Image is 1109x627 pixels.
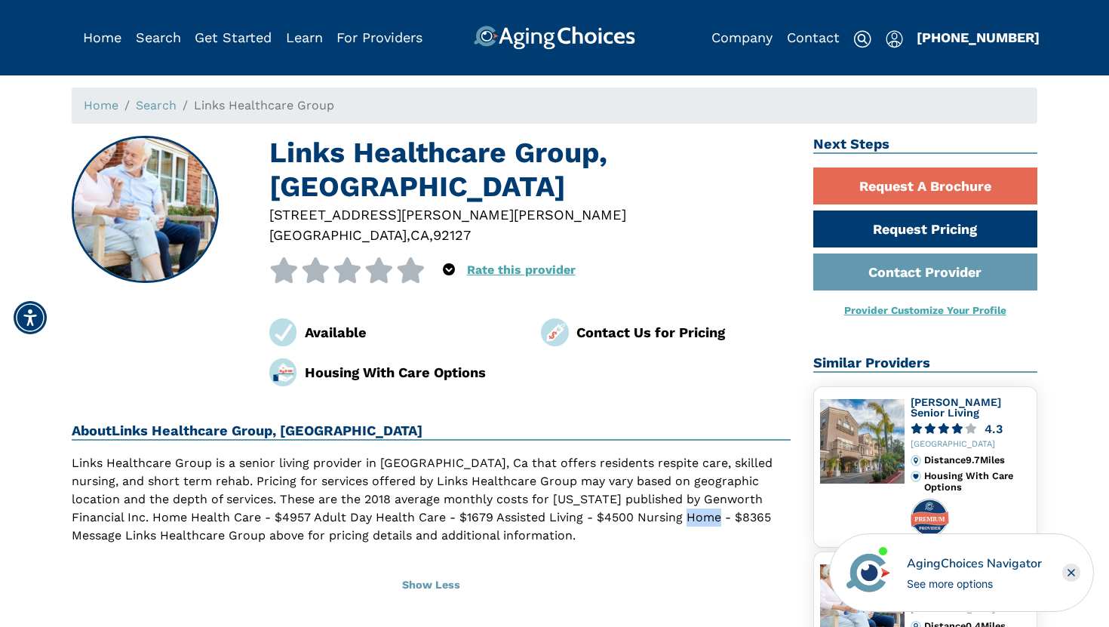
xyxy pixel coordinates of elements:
[467,263,576,277] a: Rate this provider
[813,355,1038,373] h2: Similar Providers
[84,98,118,112] a: Home
[136,26,181,50] div: Popover trigger
[911,471,921,481] img: primary.svg
[410,227,429,243] span: CA
[924,455,1031,466] div: Distance 9.7 Miles
[72,423,791,441] h2: About Links Healthcare Group, [GEOGRAPHIC_DATA]
[911,396,1001,419] a: [PERSON_NAME] Senior Living
[911,423,1031,435] a: 4.3
[433,225,471,245] div: 92127
[195,29,272,45] a: Get Started
[429,227,433,243] span: ,
[72,569,791,602] button: Show Less
[269,227,407,243] span: [GEOGRAPHIC_DATA]
[886,26,903,50] div: Popover trigger
[843,547,894,598] img: avatar
[136,29,181,45] a: Search
[73,137,218,282] img: Links Healthcare Group, San Diego CA
[907,555,1042,573] div: AgingChoices Navigator
[813,168,1038,204] a: Request A Brochure
[269,136,791,204] h1: Links Healthcare Group, [GEOGRAPHIC_DATA]
[1062,564,1080,582] div: Close
[269,204,791,225] div: [STREET_ADDRESS][PERSON_NAME][PERSON_NAME]
[924,471,1031,493] div: Housing With Care Options
[336,29,422,45] a: For Providers
[711,29,773,45] a: Company
[911,499,950,536] img: premium-profile-badge.svg
[286,29,323,45] a: Learn
[813,211,1038,247] a: Request Pricing
[14,301,47,334] div: Accessibility Menu
[813,254,1038,290] a: Contact Provider
[911,455,921,466] img: distance.svg
[911,440,1031,450] div: [GEOGRAPHIC_DATA]
[194,98,334,112] span: Links Healthcare Group
[72,454,791,545] p: Links Healthcare Group is a senior living provider in [GEOGRAPHIC_DATA], Ca that offers residents...
[576,322,791,343] div: Contact Us for Pricing
[443,257,455,283] div: Popover trigger
[886,30,903,48] img: user-icon.svg
[787,29,840,45] a: Contact
[853,30,871,48] img: search-icon.svg
[813,136,1038,154] h2: Next Steps
[474,26,635,50] img: AgingChoices
[305,322,519,343] div: Available
[907,576,1042,592] div: See more options
[917,29,1040,45] a: [PHONE_NUMBER]
[407,227,410,243] span: ,
[83,29,121,45] a: Home
[844,304,1006,316] a: Provider Customize Your Profile
[72,88,1037,124] nav: breadcrumb
[305,362,519,383] div: Housing With Care Options
[136,98,177,112] a: Search
[985,423,1003,435] div: 4.3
